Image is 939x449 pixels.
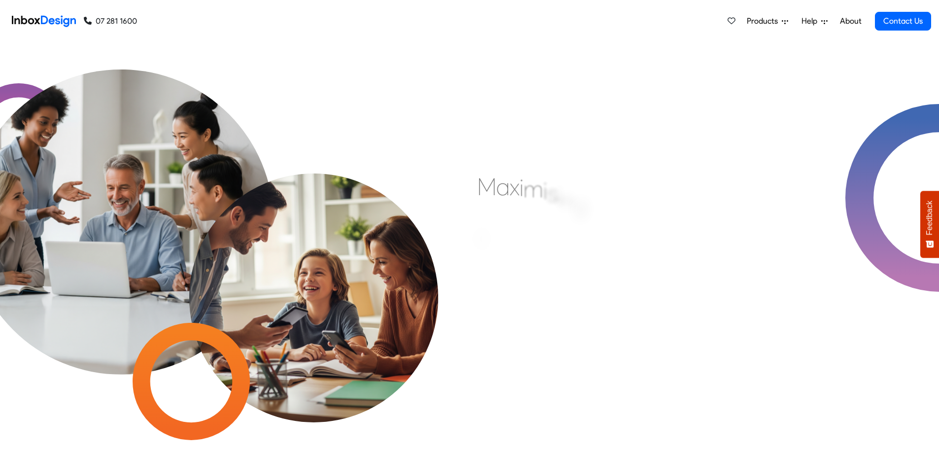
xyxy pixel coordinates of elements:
span: Help [801,15,821,27]
div: M [477,172,496,202]
div: Maximising Efficient & Engagement, Connecting Schools, Families, and Students. [477,172,716,320]
a: About [837,11,864,31]
a: Help [798,11,832,31]
a: Products [743,11,792,31]
div: n [561,185,574,215]
div: i [520,173,523,203]
div: s [547,178,557,208]
img: parents_with_child.png [158,111,469,422]
button: Feedback - Show survey [920,191,939,258]
a: 07 281 1600 [84,15,137,27]
span: Feedback [925,201,934,235]
div: i [557,182,561,211]
a: Contact Us [875,12,931,31]
div: g [574,190,587,219]
div: E [477,224,489,254]
div: x [510,172,520,202]
div: f [489,230,497,259]
div: i [543,176,547,206]
div: a [496,172,510,202]
div: m [523,174,543,204]
span: Products [747,15,782,27]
